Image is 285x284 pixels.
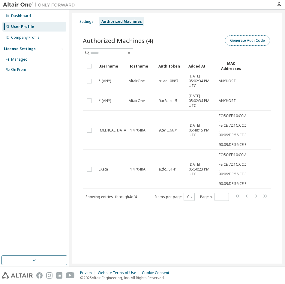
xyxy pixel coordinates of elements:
div: Authorized Machines [101,19,142,24]
div: Auth Token [158,61,184,71]
div: Added At [188,61,214,71]
div: Settings [79,19,94,24]
span: ANYHOST [219,79,236,83]
div: Username [98,61,124,71]
span: [DATE] 05:02:34 PM UTC [189,74,213,88]
span: LKeta [99,167,108,172]
span: 92e1...6671 [159,128,178,133]
span: Items per page [155,193,195,201]
img: linkedin.svg [56,272,62,279]
img: youtube.svg [66,272,75,279]
span: a2fc...5141 [159,167,177,172]
div: Website Terms of Use [98,270,142,275]
div: Company Profile [11,35,40,40]
span: PF4PX4RA [129,128,145,133]
div: User Profile [11,24,34,29]
span: AltairOne [129,98,145,103]
span: b1ac...0887 [159,79,178,83]
span: [DATE] 05:48:15 PM UTC [189,123,213,137]
span: PF4PX4RA [129,167,145,172]
span: FC:5C:EE:10:C0:A2 , F8:CE:72:1C:CC:28 , 90:09:DF:56:CE:E9 , 90:09:DF:56:CE:ED [219,153,249,186]
button: Generate Auth Code [225,35,270,46]
span: [MEDICAL_DATA]_cdrake [99,128,141,133]
span: AltairOne [129,79,145,83]
div: MAC Addresses [218,61,244,71]
div: On Prem [11,67,26,72]
span: * (ANY) [99,98,111,103]
span: Authorized Machines (4) [83,36,153,45]
p: © 2025 Altair Engineering, Inc. All Rights Reserved. [80,275,173,280]
span: [DATE] 05:50:23 PM UTC [189,162,213,177]
div: Privacy [80,270,98,275]
button: 10 [185,195,193,199]
span: * (ANY) [99,79,111,83]
span: ANYHOST [219,98,236,103]
img: instagram.svg [46,272,52,279]
img: altair_logo.svg [2,272,33,279]
div: Cookie Consent [142,270,173,275]
span: [DATE] 05:02:34 PM UTC [189,94,213,108]
div: Hostname [128,61,154,71]
div: License Settings [4,47,36,51]
img: facebook.svg [36,272,43,279]
span: FC:5C:EE:10:C0:A2 , F8:CE:72:1C:CC:28 , 90:09:DF:56:CE:E9 , 90:09:DF:56:CE:ED [219,113,249,147]
div: Dashboard [11,14,31,18]
span: Page n. [200,193,229,201]
span: Showing entries 1 through 4 of 4 [85,194,137,199]
img: Altair One [3,2,78,8]
div: Managed [11,57,28,62]
span: 9ac3...cc15 [159,98,177,103]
